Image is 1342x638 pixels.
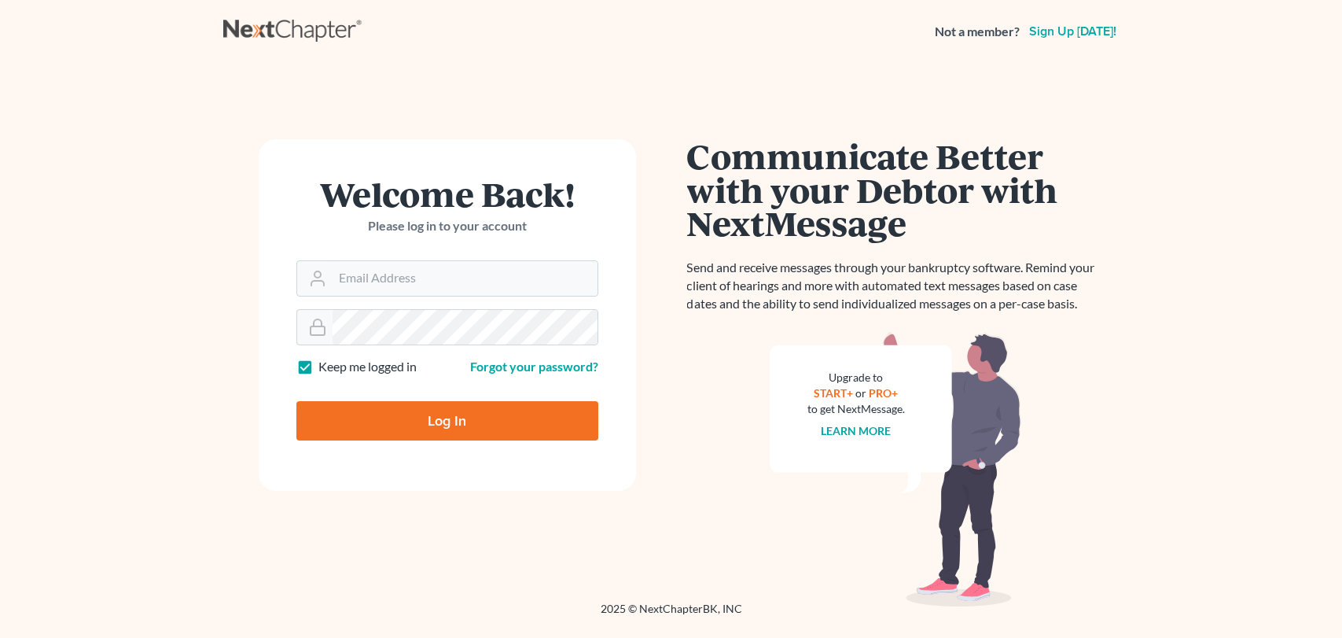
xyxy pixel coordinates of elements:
[807,401,905,417] div: to get NextMessage.
[333,261,597,296] input: Email Address
[935,23,1020,41] strong: Not a member?
[821,424,891,437] a: Learn more
[869,386,898,400] a: PRO+
[770,332,1021,607] img: nextmessage_bg-59042aed3d76b12b5cd301f8e5b87938c9018125f34e5fa2b7a6b67550977c72.svg
[687,139,1104,240] h1: Communicate Better with your Debtor with NextMessage
[470,359,598,374] a: Forgot your password?
[855,386,866,400] span: or
[807,370,905,385] div: Upgrade to
[318,358,417,376] label: Keep me logged in
[814,386,853,400] a: START+
[296,177,598,211] h1: Welcome Back!
[296,401,598,441] input: Log In
[687,259,1104,313] p: Send and receive messages through your bankruptcy software. Remind your client of hearings and mo...
[223,601,1120,629] div: 2025 © NextChapterBK, INC
[1026,25,1120,38] a: Sign up [DATE]!
[296,217,598,235] p: Please log in to your account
